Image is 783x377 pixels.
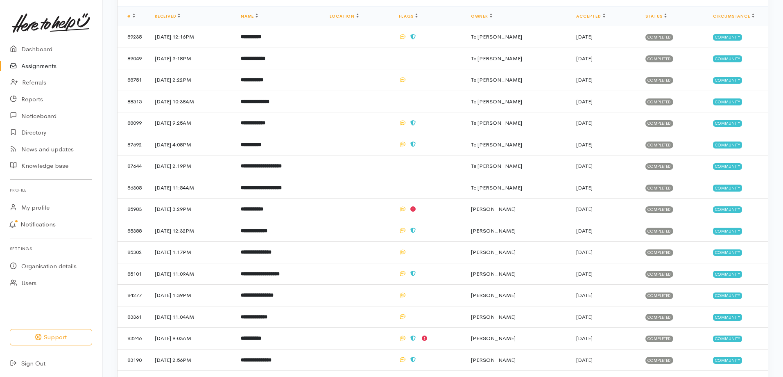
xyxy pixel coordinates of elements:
time: [DATE] [576,76,593,83]
span: Community [713,206,742,213]
span: Community [713,163,742,170]
span: Community [713,185,742,191]
a: Accepted [576,14,605,19]
time: [DATE] [576,335,593,342]
td: 89235 [118,26,148,48]
time: [DATE] [576,206,593,212]
td: [DATE] 3:29PM [148,199,234,220]
td: [DATE] 2:22PM [148,69,234,91]
td: [DATE] 12:16PM [148,26,234,48]
button: Support [10,329,92,346]
time: [DATE] [576,292,593,299]
span: Community [713,249,742,256]
span: Community [713,292,742,299]
span: Community [713,34,742,41]
span: Completed [645,336,674,342]
span: [PERSON_NAME] [471,227,516,234]
span: Completed [645,34,674,41]
td: 88099 [118,112,148,134]
td: [DATE] 9:25AM [148,112,234,134]
a: # [127,14,135,19]
td: 83190 [118,349,148,371]
span: Community [713,357,742,363]
span: [PERSON_NAME] [471,270,516,277]
h6: Settings [10,243,92,254]
td: [DATE] 1:39PM [148,285,234,306]
time: [DATE] [576,98,593,105]
td: 85101 [118,263,148,285]
td: 89049 [118,48,148,69]
time: [DATE] [576,227,593,234]
span: Completed [645,98,674,105]
time: [DATE] [576,249,593,256]
td: 86305 [118,177,148,199]
td: [DATE] 11:54AM [148,177,234,199]
span: Completed [645,292,674,299]
span: Completed [645,163,674,170]
td: 88751 [118,69,148,91]
span: Completed [645,142,674,148]
time: [DATE] [576,33,593,40]
time: [DATE] [576,270,593,277]
span: Community [713,142,742,148]
td: 88515 [118,91,148,112]
a: Status [645,14,667,19]
span: Completed [645,185,674,191]
span: Completed [645,206,674,213]
time: [DATE] [576,184,593,191]
td: [DATE] 2:19PM [148,155,234,177]
span: Community [713,336,742,342]
span: [PERSON_NAME] [471,356,516,363]
td: 85302 [118,242,148,263]
span: Community [713,55,742,62]
span: Community [713,120,742,127]
a: Name [241,14,258,19]
td: [DATE] 12:32PM [148,220,234,242]
span: Completed [645,228,674,234]
span: Te [PERSON_NAME] [471,162,522,169]
span: [PERSON_NAME] [471,249,516,256]
span: Community [713,271,742,277]
span: Te [PERSON_NAME] [471,119,522,126]
td: 87692 [118,134,148,155]
td: [DATE] 2:56PM [148,349,234,371]
span: Community [713,77,742,84]
a: Received [155,14,180,19]
td: [DATE] 3:18PM [148,48,234,69]
time: [DATE] [576,356,593,363]
span: Completed [645,314,674,320]
span: [PERSON_NAME] [471,335,516,342]
span: Completed [645,55,674,62]
span: [PERSON_NAME] [471,313,516,320]
span: Te [PERSON_NAME] [471,141,522,148]
a: Location [330,14,359,19]
span: Completed [645,357,674,363]
td: 85388 [118,220,148,242]
td: 83246 [118,328,148,350]
span: Community [713,314,742,320]
td: [DATE] 11:09AM [148,263,234,285]
td: [DATE] 1:17PM [148,242,234,263]
time: [DATE] [576,119,593,126]
span: [PERSON_NAME] [471,292,516,299]
time: [DATE] [576,162,593,169]
td: [DATE] 11:04AM [148,306,234,328]
a: Owner [471,14,492,19]
td: [DATE] 10:38AM [148,91,234,112]
span: Te [PERSON_NAME] [471,55,522,62]
td: [DATE] 9:03AM [148,328,234,350]
span: Te [PERSON_NAME] [471,33,522,40]
span: Completed [645,271,674,277]
span: Completed [645,120,674,127]
time: [DATE] [576,313,593,320]
span: Te [PERSON_NAME] [471,184,522,191]
td: 87644 [118,155,148,177]
td: 84277 [118,285,148,306]
h6: Profile [10,185,92,196]
span: Completed [645,249,674,256]
td: 85983 [118,199,148,220]
span: [PERSON_NAME] [471,206,516,212]
time: [DATE] [576,55,593,62]
td: [DATE] 4:08PM [148,134,234,155]
span: Te [PERSON_NAME] [471,76,522,83]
